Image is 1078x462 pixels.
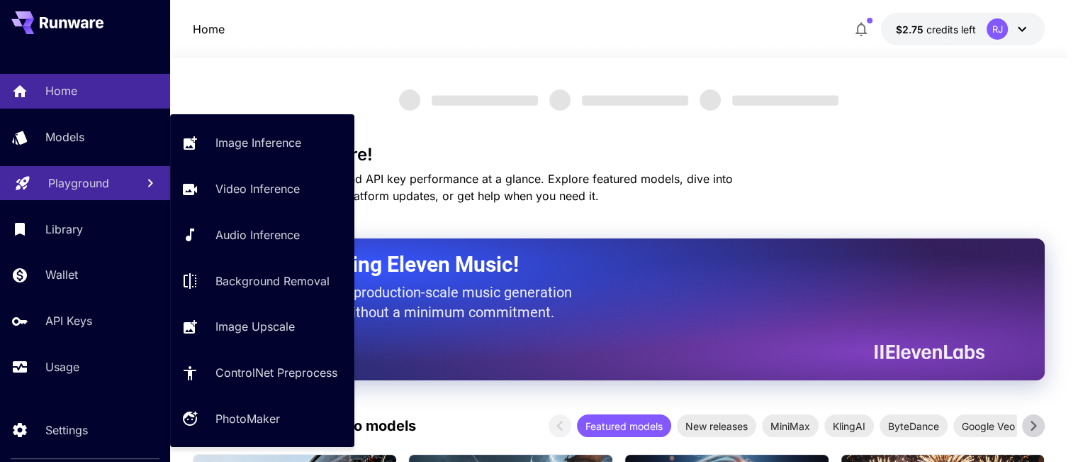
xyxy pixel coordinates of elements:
p: Home [45,82,77,99]
h3: Welcome to Runware! [193,145,1045,165]
a: PhotoMaker [170,402,354,436]
a: Image Upscale [170,309,354,344]
p: Library [45,221,83,238]
span: Google Veo [953,419,1023,434]
p: Playground [48,175,109,192]
p: Models [45,128,84,145]
p: Usage [45,358,79,375]
a: ControlNet Preprocess [170,356,354,390]
p: Video Inference [215,180,300,197]
h2: Now Supporting Eleven Music! [228,251,975,278]
p: Settings [45,422,88,439]
p: Wallet [45,266,78,283]
p: Image Inference [215,134,301,151]
p: PhotoMaker [215,410,280,427]
p: Home [193,21,225,38]
span: credits left [926,23,975,35]
span: KlingAI [824,419,874,434]
p: ControlNet Preprocess [215,364,337,381]
p: Background Removal [215,273,330,290]
p: Audio Inference [215,226,300,243]
span: Featured models [577,419,671,434]
a: Background Removal [170,263,354,298]
div: $2.74785 [895,22,975,37]
nav: breadcrumb [193,21,225,38]
a: Image Inference [170,126,354,160]
button: $2.74785 [881,13,1045,45]
span: ByteDance [880,419,948,434]
div: RJ [987,18,1008,40]
span: New releases [677,419,756,434]
p: API Keys [45,312,92,329]
span: $2.75 [895,23,926,35]
p: The only way to get production-scale music generation from Eleven Labs without a minimum commitment. [228,282,583,322]
span: Check out your usage stats and API key performance at a glance. Explore featured models, dive int... [193,172,733,203]
a: Audio Inference [170,218,354,253]
a: Video Inference [170,172,354,207]
span: MiniMax [762,419,819,434]
p: Image Upscale [215,318,295,335]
